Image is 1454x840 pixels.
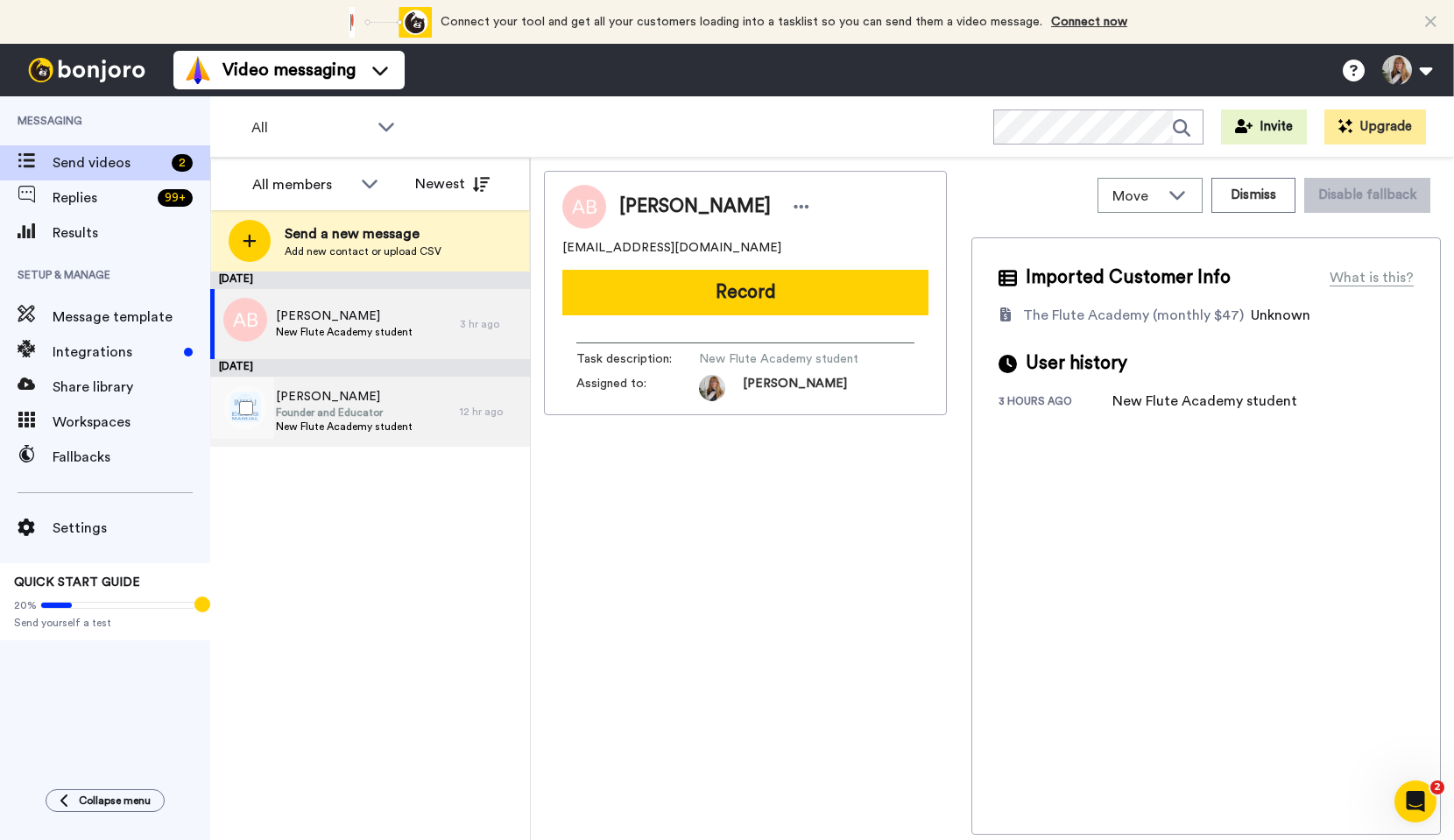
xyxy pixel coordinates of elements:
[576,350,699,368] span: Task description :
[223,298,267,342] img: ab.png
[562,239,781,257] span: [EMAIL_ADDRESS][DOMAIN_NAME]
[158,189,193,207] div: 99 +
[194,596,210,612] div: Tooltip anchor
[210,272,530,289] div: [DATE]
[743,375,847,401] span: [PERSON_NAME]
[53,518,210,539] span: Settings
[562,185,606,229] img: Image of Ani Burns
[1112,186,1160,207] span: Move
[14,576,140,589] span: QUICK START GUIDE
[276,325,413,339] span: New Flute Academy student
[1394,780,1436,822] iframe: Intercom live chat
[285,223,441,244] span: Send a new message
[1023,305,1244,326] div: The Flute Academy (monthly $47)
[251,117,369,138] span: All
[1251,308,1310,322] span: Unknown
[46,789,165,812] button: Collapse menu
[1112,391,1297,412] div: New Flute Academy student
[53,307,210,328] span: Message template
[14,616,196,630] span: Send yourself a test
[699,350,865,368] span: New Flute Academy student
[1324,109,1426,145] button: Upgrade
[79,794,151,808] span: Collapse menu
[576,375,699,401] span: Assigned to:
[460,405,521,419] div: 12 hr ago
[1304,178,1430,213] button: Disable fallback
[14,598,37,612] span: 20%
[210,359,530,377] div: [DATE]
[1430,780,1444,794] span: 2
[1211,178,1295,213] button: Dismiss
[1330,267,1414,288] div: What is this?
[222,58,356,82] span: Video messaging
[53,222,210,244] span: Results
[285,244,441,258] span: Add new contact or upload CSV
[184,56,212,84] img: vm-color.svg
[53,447,210,468] span: Fallbacks
[53,377,210,398] span: Share library
[1026,350,1127,377] span: User history
[335,7,432,38] div: animation
[53,342,177,363] span: Integrations
[999,394,1112,412] div: 3 hours ago
[402,166,503,201] button: Newest
[460,317,521,331] div: 3 hr ago
[441,16,1042,28] span: Connect your tool and get all your customers loading into a tasklist so you can send them a video...
[276,420,413,434] span: New Flute Academy student
[53,412,210,433] span: Workspaces
[276,388,413,406] span: [PERSON_NAME]
[562,270,928,315] button: Record
[276,406,413,420] span: Founder and Educator
[1221,109,1307,145] button: Invite
[699,375,725,401] img: b92c3bcc-6fde-43af-a477-fd3260b9ac74-1704150100.jpg
[21,58,152,82] img: bj-logo-header-white.svg
[172,154,193,172] div: 2
[53,152,165,173] span: Send videos
[53,187,151,208] span: Replies
[1026,265,1231,291] span: Imported Customer Info
[1051,16,1127,28] a: Connect now
[276,307,413,325] span: [PERSON_NAME]
[619,194,771,220] span: [PERSON_NAME]
[252,174,352,195] div: All members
